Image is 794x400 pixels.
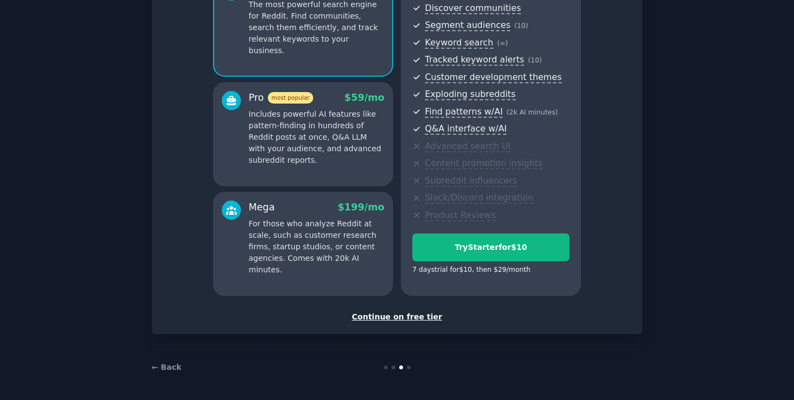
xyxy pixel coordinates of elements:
[412,265,531,275] div: 7 days trial for $10 , then $ 29 /month
[425,89,515,100] span: Exploding subreddits
[413,242,569,253] div: Try Starter for $10
[425,158,543,169] span: Content promotion insights
[425,37,493,49] span: Keyword search
[425,3,521,14] span: Discover communities
[425,72,562,83] span: Customer development themes
[507,108,558,116] span: ( 2k AI minutes )
[344,92,384,103] span: $ 59 /mo
[425,175,517,187] span: Subreddit influencers
[425,192,533,204] span: Slack/Discord integration
[249,108,384,166] p: Includes powerful AI features like pattern-finding in hundreds of Reddit posts at once, Q&A LLM w...
[425,210,496,221] span: Product Reviews
[249,91,313,105] div: Pro
[425,20,510,31] span: Segment audiences
[528,56,542,64] span: ( 10 )
[249,218,384,276] p: For those who analyze Reddit at scale, such as customer research firms, startup studios, or conte...
[152,363,181,372] a: ← Back
[497,39,508,47] span: ( ∞ )
[425,54,524,66] span: Tracked keyword alerts
[425,123,507,135] span: Q&A interface w/AI
[425,141,510,152] span: Advanced search UI
[268,92,314,104] span: most popular
[425,106,503,118] span: Find patterns w/AI
[412,233,569,261] button: TryStarterfor$10
[514,22,528,30] span: ( 10 )
[163,311,631,323] div: Continue on free tier
[249,201,275,214] div: Mega
[338,202,384,213] span: $ 199 /mo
